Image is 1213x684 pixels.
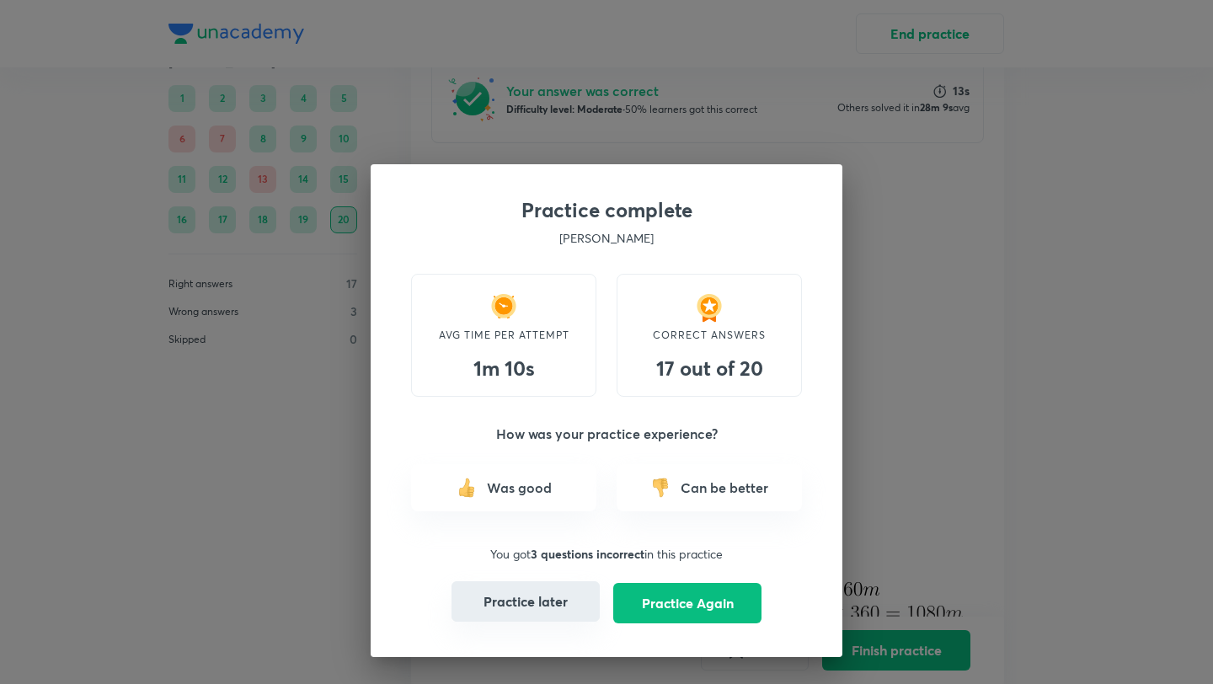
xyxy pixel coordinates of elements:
[681,478,768,498] p: Can be better
[487,478,552,498] p: Was good
[411,424,802,444] h5: How was your practice experience?
[452,581,600,622] button: Practice later
[613,583,761,623] button: Practice Again
[487,291,521,325] img: time taken
[692,291,726,325] img: medal
[429,356,579,381] h3: 1m 10s
[411,229,802,247] p: [PERSON_NAME]
[457,478,477,498] img: feedback-icon
[634,328,784,343] p: CORRECT ANSWERS
[634,356,784,381] h3: 17 out of 20
[411,545,802,563] p: You got in this practice
[531,546,644,562] strong: 3 questions incorrect
[411,198,802,222] h3: Practice complete
[429,328,579,343] p: AVG TIME PER ATTEMPT
[650,478,671,498] img: feedback-icon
